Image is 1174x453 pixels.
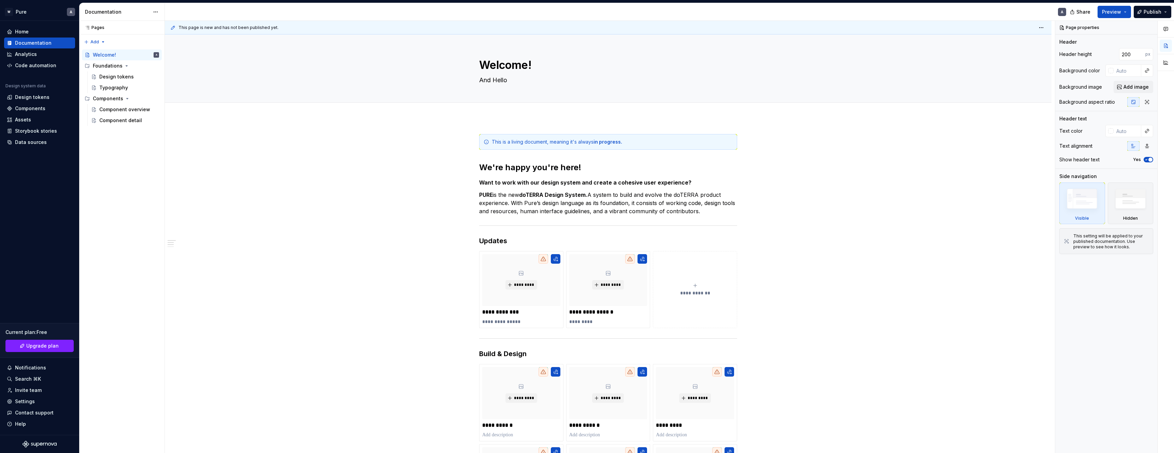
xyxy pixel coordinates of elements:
div: Visible [1075,216,1089,221]
a: Home [4,26,75,37]
input: Auto [1114,125,1141,137]
strong: in progress. [593,139,622,145]
div: Analytics [15,51,37,58]
div: Pure [16,9,27,15]
div: Welcome! [93,52,116,58]
span: Add [90,39,99,45]
input: Auto [1119,48,1145,60]
div: Foundations [93,62,123,69]
div: Side navigation [1059,173,1097,180]
div: Components [82,93,162,104]
a: Storybook stories [4,126,75,136]
div: Pages [82,25,104,30]
div: Visible [1059,182,1105,224]
h3: Build & Design [479,349,737,359]
span: Preview [1102,9,1121,15]
a: Assets [4,114,75,125]
a: Design tokens [4,92,75,103]
div: Header height [1059,51,1092,58]
textarea: And Hello [478,75,736,86]
div: Text color [1059,128,1083,134]
div: A [70,9,72,15]
a: Components [4,103,75,114]
div: Design tokens [99,73,134,80]
button: Help [4,419,75,429]
label: Yes [1133,157,1141,162]
div: Header text [1059,115,1087,122]
div: This setting will be applied to your published documentation. Use preview to see how it looks. [1073,233,1149,250]
button: Search ⌘K [4,374,75,384]
p: is the new A system to build and evolve the doTERRA product experience. With Pure’s design langua... [479,191,737,215]
div: Storybook stories [15,128,57,134]
a: Upgrade plan [5,340,74,352]
input: Auto [1114,64,1141,77]
div: Current plan : Free [5,329,74,336]
button: Contact support [4,407,75,418]
a: Welcome!A [82,49,162,60]
div: Background color [1059,67,1100,74]
div: Documentation [15,40,52,46]
strong: doTERRA Design System. [519,191,587,198]
button: Preview [1098,6,1131,18]
span: Add image [1123,84,1149,90]
div: Assets [15,116,31,123]
button: Notifications [4,362,75,373]
div: Home [15,28,29,35]
span: Publish [1144,9,1161,15]
h3: Updates [479,236,737,246]
div: Hidden [1108,182,1154,224]
div: Foundations [82,60,162,71]
div: Component detail [99,117,142,124]
div: Documentation [85,9,149,15]
div: Notifications [15,364,46,371]
strong: PURE [479,191,493,198]
div: Header [1059,39,1077,45]
a: Settings [4,396,75,407]
a: Documentation [4,38,75,48]
textarea: Welcome! [478,57,736,73]
button: Add image [1114,81,1153,93]
div: Search ⌘K [15,376,41,382]
div: Invite team [15,387,42,394]
span: This page is new and has not been published yet. [178,25,278,30]
svg: Supernova Logo [23,441,57,448]
a: Component overview [88,104,162,115]
div: Help [15,421,26,427]
button: Share [1066,6,1095,18]
div: Contact support [15,409,54,416]
div: Hidden [1123,216,1138,221]
div: W [5,8,13,16]
h2: We're happy you're here! [479,162,737,173]
p: px [1145,52,1150,57]
span: Upgrade plan [26,342,59,349]
div: Components [93,95,123,102]
div: Code automation [15,62,56,69]
button: Add [82,37,108,47]
div: Text alignment [1059,143,1092,149]
div: A [1061,9,1063,15]
div: Components [15,105,45,112]
button: Publish [1134,6,1171,18]
span: Share [1076,9,1090,15]
div: Design tokens [15,94,49,101]
div: Show header text [1059,156,1100,163]
a: Analytics [4,49,75,60]
a: Invite team [4,385,75,396]
div: Typography [99,84,128,91]
a: Code automation [4,60,75,71]
a: Data sources [4,137,75,148]
div: Settings [15,398,35,405]
div: This is a living document, meaning it's always [492,138,733,145]
button: WPureA [1,4,78,19]
a: Component detail [88,115,162,126]
div: Data sources [15,139,47,146]
div: Background aspect ratio [1059,99,1115,105]
div: Background image [1059,84,1102,90]
a: Typography [88,82,162,93]
div: Page tree [82,49,162,126]
strong: Want to work with our design system and create a cohesive user experience? [479,179,691,186]
a: Design tokens [88,71,162,82]
div: Component overview [99,106,150,113]
div: A [156,52,157,58]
